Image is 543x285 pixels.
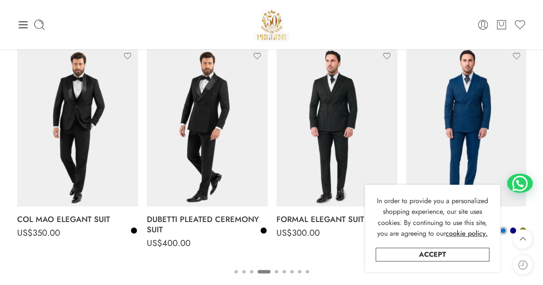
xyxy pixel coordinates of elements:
a: Black [260,227,267,234]
bdi: 300.00 [276,227,320,239]
span: US$ [17,227,33,239]
a: Olive [519,227,527,234]
a: COL MAO ELEGANT SUIT [17,211,138,228]
a: Accept [376,248,489,261]
a: Navy [509,227,517,234]
span: US$ [147,237,162,249]
a: Blue [499,227,507,234]
a: Cart [495,19,507,31]
img: Pellini [253,6,290,43]
a: FORMAL ELEGANT SUIT [276,211,397,228]
a: Black [130,227,138,234]
a: Wishlist [514,19,526,31]
a: DUBETTI PLEATED CEREMONY SUIT [147,211,268,238]
bdi: 400.00 [147,237,191,249]
span: US$ [276,227,292,239]
span: In order to provide you a personalized shopping experience, our site uses cookies. By continuing ... [377,196,488,239]
bdi: 350.00 [17,227,60,239]
a: cookie policy. [446,228,488,239]
a: Pellini - [253,6,290,43]
a: Login / Register [477,19,489,31]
